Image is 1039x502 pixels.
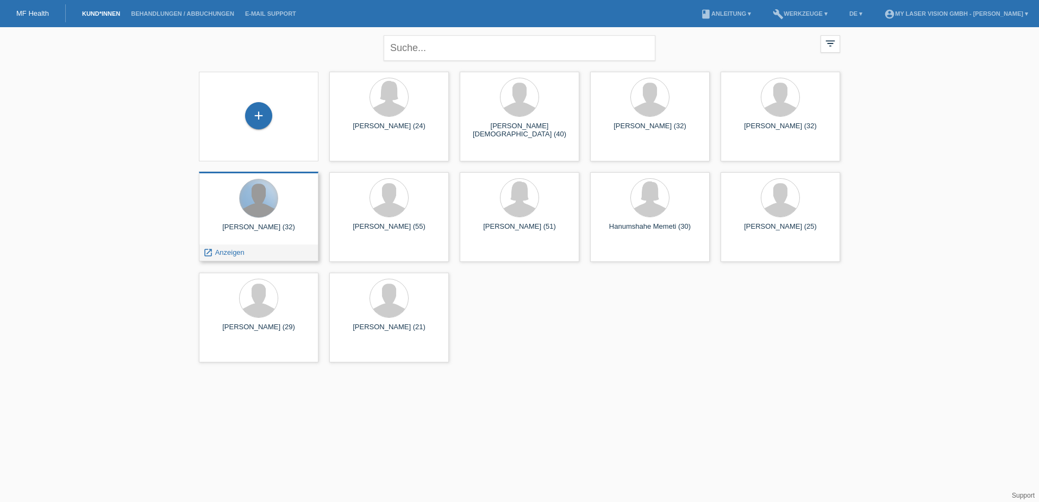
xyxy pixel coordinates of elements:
div: Hanumshahe Memeti (30) [599,222,701,240]
a: E-Mail Support [240,10,302,17]
div: [PERSON_NAME] (32) [208,223,310,240]
i: build [773,9,784,20]
a: Support [1012,492,1035,499]
a: account_circleMy Laser Vision GmbH - [PERSON_NAME] ▾ [879,10,1034,17]
div: [PERSON_NAME] (25) [729,222,831,240]
div: [PERSON_NAME] (32) [599,122,701,139]
i: launch [203,248,213,258]
a: buildWerkzeuge ▾ [767,10,833,17]
div: [PERSON_NAME] (51) [468,222,571,240]
i: book [700,9,711,20]
a: Behandlungen / Abbuchungen [126,10,240,17]
div: Kund*in hinzufügen [246,106,272,125]
a: Kund*innen [77,10,126,17]
i: account_circle [884,9,895,20]
span: Anzeigen [215,248,245,256]
div: [PERSON_NAME] (55) [338,222,440,240]
i: filter_list [824,37,836,49]
a: bookAnleitung ▾ [695,10,756,17]
div: [PERSON_NAME] (21) [338,323,440,340]
input: Suche... [384,35,655,61]
div: [PERSON_NAME] (32) [729,122,831,139]
div: [PERSON_NAME] (24) [338,122,440,139]
a: MF Health [16,9,49,17]
a: launch Anzeigen [203,248,245,256]
a: DE ▾ [844,10,868,17]
div: [PERSON_NAME][DEMOGRAPHIC_DATA] (40) [468,122,571,139]
div: [PERSON_NAME] (29) [208,323,310,340]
